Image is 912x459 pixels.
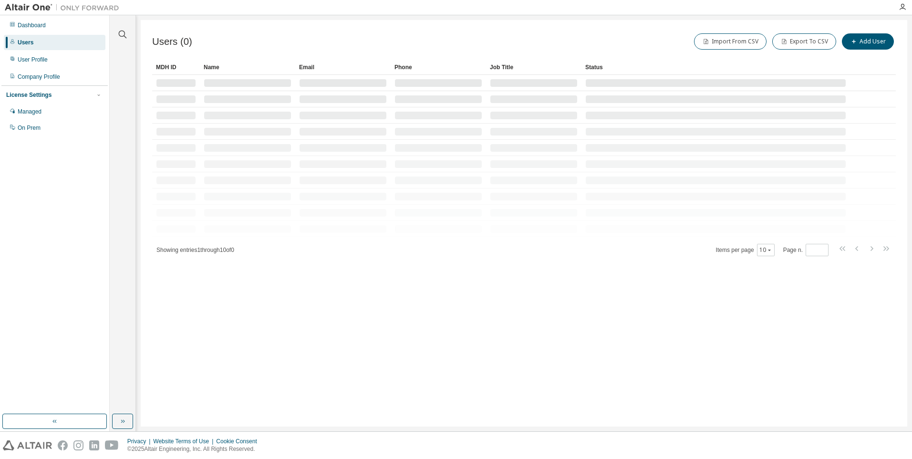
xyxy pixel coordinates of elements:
[216,438,262,445] div: Cookie Consent
[204,60,291,75] div: Name
[694,33,767,50] button: Import From CSV
[153,438,216,445] div: Website Terms of Use
[394,60,482,75] div: Phone
[18,39,33,46] div: Users
[759,246,772,254] button: 10
[18,108,41,115] div: Managed
[299,60,387,75] div: Email
[18,56,48,63] div: User Profile
[18,124,41,132] div: On Prem
[127,445,263,453] p: © 2025 Altair Engineering, Inc. All Rights Reserved.
[585,60,846,75] div: Status
[156,247,234,253] span: Showing entries 1 through 10 of 0
[490,60,578,75] div: Job Title
[5,3,124,12] img: Altair One
[842,33,894,50] button: Add User
[105,440,119,450] img: youtube.svg
[58,440,68,450] img: facebook.svg
[127,438,153,445] div: Privacy
[783,244,829,256] span: Page n.
[18,73,60,81] div: Company Profile
[73,440,83,450] img: instagram.svg
[3,440,52,450] img: altair_logo.svg
[6,91,52,99] div: License Settings
[152,36,192,47] span: Users (0)
[716,244,775,256] span: Items per page
[89,440,99,450] img: linkedin.svg
[18,21,46,29] div: Dashboard
[156,60,196,75] div: MDH ID
[772,33,836,50] button: Export To CSV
